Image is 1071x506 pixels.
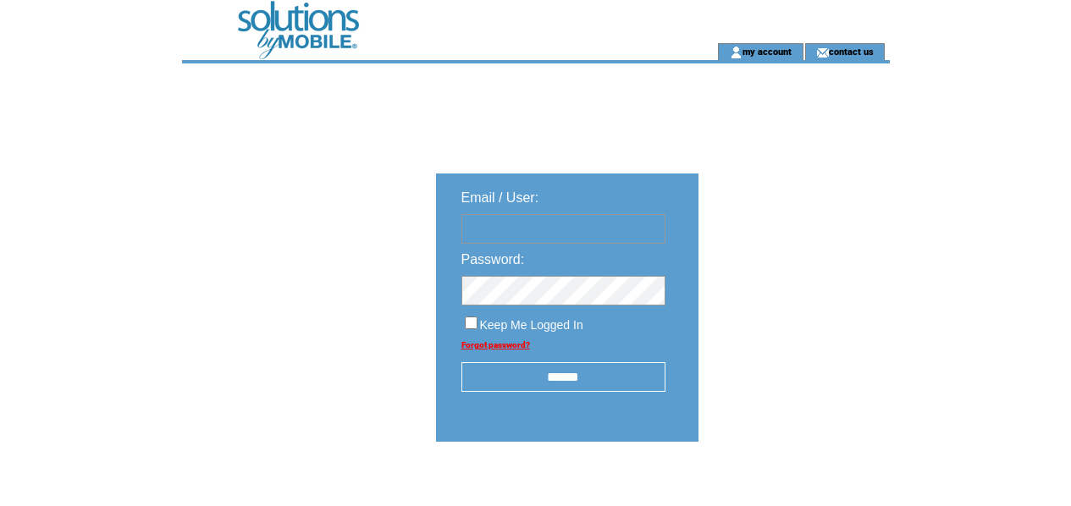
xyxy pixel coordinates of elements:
a: Forgot password? [461,340,530,349]
img: contact_us_icon.gif;jsessionid=55548FB30B5832E4BFB07A5275793D95 [816,46,829,59]
img: account_icon.gif;jsessionid=55548FB30B5832E4BFB07A5275793D95 [730,46,743,59]
a: contact us [829,46,874,57]
img: transparent.png;jsessionid=55548FB30B5832E4BFB07A5275793D95 [748,484,832,505]
span: Email / User: [461,190,539,205]
span: Password: [461,252,525,267]
span: Keep Me Logged In [480,318,583,332]
a: my account [743,46,792,57]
